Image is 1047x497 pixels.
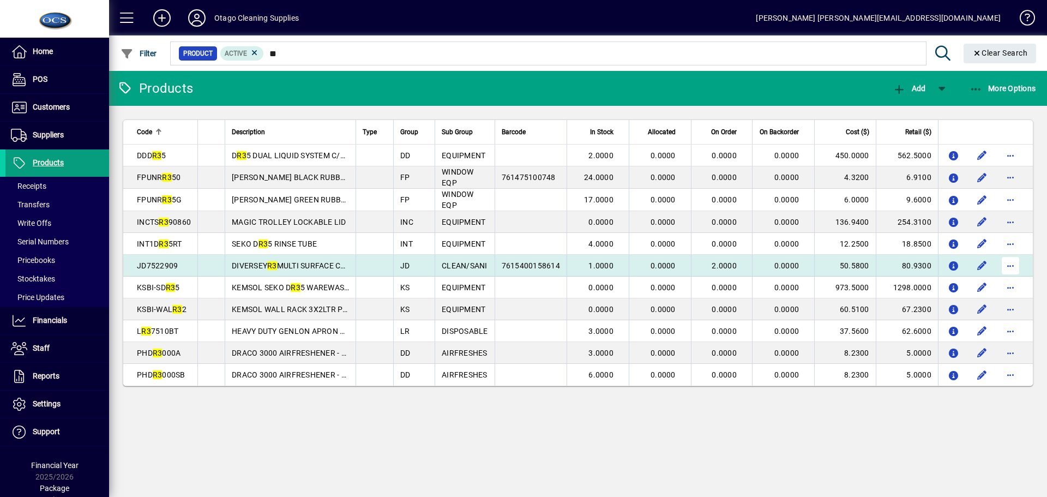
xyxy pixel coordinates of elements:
span: 0.0000 [651,305,676,314]
span: EQUIPMENT [442,218,485,226]
span: JD7522909 [137,261,178,270]
span: 2.0000 [712,261,737,270]
span: CLEAN/SANI [442,261,488,270]
span: 0.0000 [651,327,676,336]
em: R3 [159,239,169,248]
span: 0.0000 [712,218,737,226]
em: R3 [141,327,151,336]
span: Clear Search [972,49,1028,57]
a: Knowledge Base [1012,2,1033,38]
div: Barcode [502,126,560,138]
span: POS [33,75,47,83]
span: 3.0000 [588,349,613,357]
span: KSBI-WAL 2 [137,305,186,314]
span: Staff [33,344,50,352]
span: Product [183,48,213,59]
span: DRACO 3000 AIRFRESHENER - SUNBURST [232,370,381,379]
button: Add [890,79,928,98]
span: 0.0000 [712,283,737,292]
span: 0.0000 [712,327,737,336]
a: Transfers [5,195,109,214]
a: Suppliers [5,122,109,149]
div: Code [137,126,191,138]
td: 5.0000 [876,342,938,364]
div: Sub Group [442,126,488,138]
span: 0.0000 [588,305,613,314]
span: FP [400,173,410,182]
span: Code [137,126,152,138]
span: 4.0000 [588,239,613,248]
td: 6.9100 [876,166,938,189]
a: Receipts [5,177,109,195]
em: R3 [159,218,169,226]
span: HEAVY DUTY GENLON APRON 900X1220MM [232,327,390,336]
span: Filter [121,49,157,58]
span: INT1D 5RT [137,239,182,248]
span: DRACO 3000 AIRFRESHENER - APPLE [232,349,365,357]
span: KEMSOL SEKO D 5 WAREWASH PUMP [232,283,374,292]
span: AIRFRESHES [442,370,488,379]
td: 5.0000 [876,364,938,386]
button: Edit [973,169,991,186]
span: PHD 000A [137,349,180,357]
span: 0.0000 [712,370,737,379]
em: R3 [152,151,162,160]
div: On Order [698,126,747,138]
button: More Options [967,79,1039,98]
span: Allocated [648,126,676,138]
span: 0.0000 [774,151,799,160]
td: 62.6000 [876,320,938,342]
div: Type [363,126,387,138]
div: In Stock [574,126,623,138]
button: More options [1002,301,1019,318]
span: 0.0000 [651,349,676,357]
span: Cost ($) [846,126,869,138]
span: EQUIPMENT [442,305,485,314]
td: 67.2300 [876,298,938,320]
td: 4.3200 [814,166,875,189]
span: D 5 DUAL LIQUID SYSTEM C/W PROBE [232,151,374,160]
span: DD [400,370,411,379]
span: Financials [33,316,67,325]
button: Add [145,8,179,28]
span: AIRFRESHES [442,349,488,357]
div: [PERSON_NAME] [PERSON_NAME][EMAIL_ADDRESS][DOMAIN_NAME] [756,9,1001,27]
span: 0.0000 [712,349,737,357]
span: Add [893,84,925,93]
span: Financial Year [31,461,79,470]
a: Staff [5,335,109,362]
span: 0.0000 [588,218,613,226]
button: Profile [179,8,214,28]
span: 6.0000 [588,370,613,379]
td: 9.6000 [876,189,938,211]
a: Financials [5,307,109,334]
span: 0.0000 [588,283,613,292]
td: 973.5000 [814,277,875,298]
td: 8.2300 [814,364,875,386]
em: R3 [162,195,172,204]
span: 0.0000 [774,327,799,336]
button: Edit [973,279,991,296]
span: Home [33,47,53,56]
span: KEMSOL WALL RACK 3X2LTR PORTRAIT [232,305,374,314]
span: [PERSON_NAME] GREEN RUBBER 35CM 14" [232,195,386,204]
span: 0.0000 [651,173,676,182]
a: Price Updates [5,288,109,307]
button: Edit [973,257,991,274]
button: More options [1002,213,1019,231]
span: Price Updates [11,293,64,302]
a: Serial Numbers [5,232,109,251]
span: 0.0000 [712,151,737,160]
span: [PERSON_NAME] BLACK RUBBER 35CM 14" [232,173,386,182]
span: Retail ($) [905,126,931,138]
div: Otago Cleaning Supplies [214,9,299,27]
td: 60.5100 [814,298,875,320]
button: More options [1002,344,1019,362]
span: EQUIPMENT [442,239,485,248]
button: Edit [973,191,991,208]
span: EQUIPMENT [442,283,485,292]
button: Edit [973,322,991,340]
span: DISPOSABLE [442,327,488,336]
span: In Stock [590,126,613,138]
span: 0.0000 [651,195,676,204]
